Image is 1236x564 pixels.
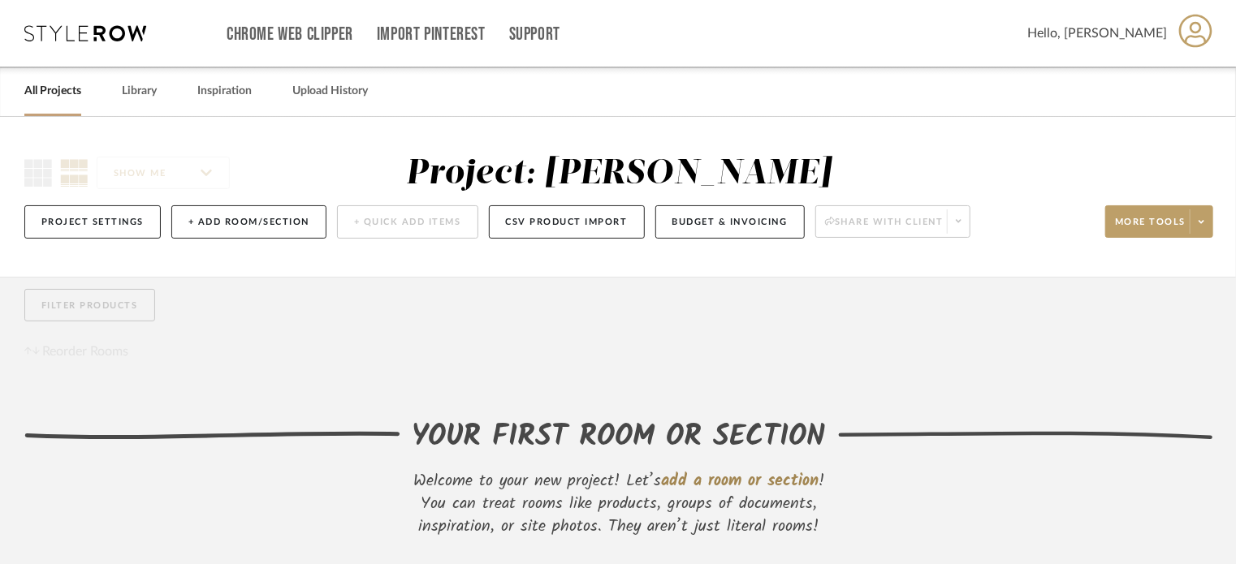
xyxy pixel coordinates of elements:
a: Support [509,28,560,41]
button: Reorder Rooms [24,342,129,361]
button: Share with client [815,205,971,238]
img: lefthand-divider.svg [24,431,400,440]
a: Library [122,80,157,102]
div: YOUR FIRST ROOM OR SECTION [413,415,826,459]
div: Welcome to your new project! Let’s ! You can treat rooms like products, groups of documents, insp... [400,470,838,538]
span: add a room or section [661,468,819,494]
button: Budget & Invoicing [655,205,805,239]
img: righthand-divider.svg [838,431,1214,440]
a: Import Pinterest [377,28,486,41]
a: Upload History [292,80,368,102]
a: Inspiration [197,80,252,102]
span: Reorder Rooms [43,342,129,361]
button: + Add Room/Section [171,205,326,239]
span: Share with client [825,216,944,240]
button: Project Settings [24,205,161,239]
a: All Projects [24,80,81,102]
button: Filter Products [24,289,155,322]
a: Chrome Web Clipper [227,28,353,41]
div: Project: [PERSON_NAME] [406,157,832,191]
span: Hello, [PERSON_NAME] [1027,24,1167,43]
button: CSV Product Import [489,205,645,239]
button: More tools [1105,205,1213,238]
button: + Quick Add Items [337,205,478,239]
span: More tools [1115,216,1186,240]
